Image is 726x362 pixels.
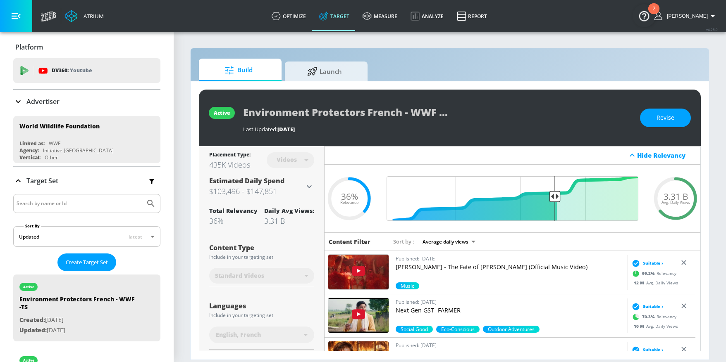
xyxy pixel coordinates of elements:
[404,1,450,31] a: Analyze
[436,326,480,333] div: 50.0%
[80,12,104,20] div: Atrium
[396,298,624,306] p: Published: [DATE]
[19,233,39,240] div: Updated
[630,302,663,310] div: Suitable ›
[13,274,160,341] div: activeEnvironment Protectors French - WWF -TSCreated:[DATE]Updated:[DATE]
[630,310,676,323] div: Relevancy
[393,238,414,245] span: Sort by
[341,192,358,201] span: 36%
[265,1,313,31] a: optimize
[13,90,160,113] div: Advertiser
[207,60,270,80] span: Build
[70,66,92,75] p: Youtube
[654,11,718,21] button: [PERSON_NAME]
[43,147,114,154] div: Initiative [GEOGRAPHIC_DATA]
[209,185,304,197] h3: $103,496 - $147,851
[209,151,251,160] div: Placement Type:
[637,151,696,159] div: Hide Relevancy
[15,43,43,52] p: Platform
[66,258,108,267] span: Create Target Set
[450,1,494,31] a: Report
[652,9,655,19] div: 2
[264,216,314,226] div: 3.31 B
[26,97,60,106] p: Advertiser
[209,244,314,251] div: Content Type
[664,13,708,19] span: login as: amanda.cermak@zefr.com
[630,279,678,286] div: Avg. Daily Views
[630,259,663,267] div: Suitable ›
[243,125,632,133] div: Last Updated:
[640,109,691,127] button: Revise
[396,350,624,358] p: Would You Risk Dying For $500,000?
[216,331,261,339] span: English, French
[630,267,676,279] div: Relevancy
[643,303,663,310] span: Suitable ›
[662,201,690,205] span: Avg. Daily Views
[643,260,663,266] span: Suitable ›
[325,146,700,165] div: Hide Relevancy
[264,207,314,215] div: Daily Avg Views:
[209,313,314,318] div: Include in your targeting set
[396,282,419,289] div: 99.2%
[436,326,480,333] span: Eco-Conscious
[49,140,60,147] div: WWF
[23,285,34,289] div: active
[293,62,356,81] span: Launch
[664,192,688,201] span: 3.31 B
[209,160,251,170] div: 435K Videos
[13,116,160,163] div: World Wildlife FoundationLinked as:WWFAgency:Initiative [GEOGRAPHIC_DATA]Vertical:Other
[657,113,674,123] span: Revise
[634,279,646,285] span: 12 M
[24,223,41,229] label: Sort By
[396,254,624,282] a: Published: [DATE][PERSON_NAME] - The Fate of [PERSON_NAME] (Official Music Video)
[209,176,284,185] span: Estimated Daily Spend
[329,238,370,246] h6: Content Filter
[19,147,39,154] div: Agency:
[630,323,678,329] div: Avg. Daily Views
[396,298,624,326] a: Published: [DATE]Next Gen GST -FARMER
[277,125,295,133] span: [DATE]
[396,263,624,271] p: [PERSON_NAME] - The Fate of [PERSON_NAME] (Official Music Video)
[209,327,314,343] div: English, French
[643,347,663,353] span: Suitable ›
[26,176,58,185] p: Target Set
[65,10,104,22] a: Atrium
[13,167,160,194] div: Target Set
[418,236,478,247] div: Average daily views
[706,27,718,32] span: v 4.28.0
[57,253,116,271] button: Create Target Set
[356,1,404,31] a: measure
[19,316,45,324] span: Created:
[396,326,433,333] span: Social Good
[215,272,264,280] span: Standard Videos
[313,1,356,31] a: Target
[19,122,100,130] div: World Wildlife Foundation
[396,254,624,263] p: Published: [DATE]
[328,255,389,289] img: ko70cExuzZM
[19,295,135,315] div: Environment Protectors French - WWF -TS
[633,4,656,27] button: Open Resource Center, 2 new notifications
[483,326,540,333] span: Outdoor Adventures
[19,326,47,334] span: Updated:
[634,323,646,329] span: 10 M
[13,35,160,59] div: Platform
[642,314,657,320] span: 70.3 %
[396,326,433,333] div: 70.3%
[19,325,135,336] p: [DATE]
[642,270,657,277] span: 99.2 %
[17,198,142,209] input: Search by name or Id
[396,282,419,289] span: Music
[209,176,314,197] div: Estimated Daily Spend$103,496 - $147,851
[214,109,230,116] div: active
[630,345,663,354] div: Suitable ›
[483,326,540,333] div: 50.0%
[19,140,45,147] div: Linked as:
[328,298,389,333] img: jpnWl2Gkbxs
[340,201,358,205] span: Relevance
[396,341,624,350] p: Published: [DATE]
[13,58,160,83] div: DV360: Youtube
[19,315,135,325] p: [DATE]
[19,154,41,161] div: Vertical:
